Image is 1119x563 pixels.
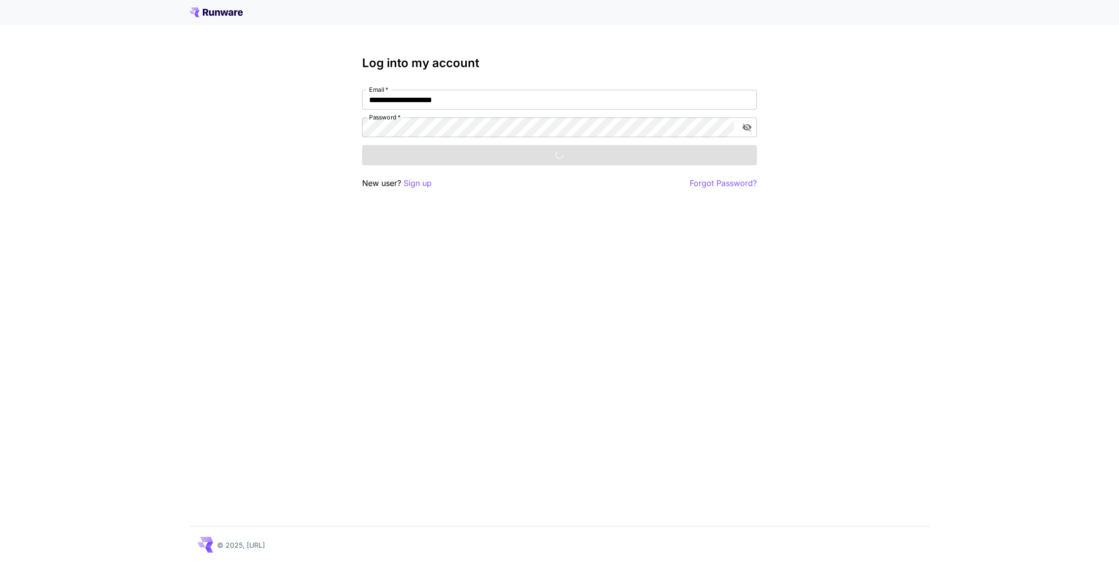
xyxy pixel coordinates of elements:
[690,177,757,189] button: Forgot Password?
[369,113,401,121] label: Password
[362,177,432,189] p: New user?
[217,540,265,550] p: © 2025, [URL]
[369,85,388,94] label: Email
[738,118,756,136] button: toggle password visibility
[404,177,432,189] button: Sign up
[362,56,757,70] h3: Log into my account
